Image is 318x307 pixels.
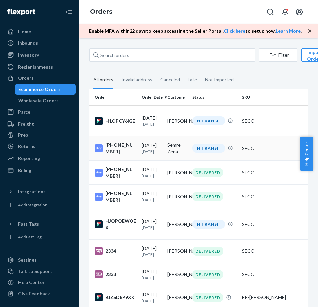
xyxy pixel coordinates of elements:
p: [DATE] [142,173,162,179]
div: Returns [18,143,35,150]
div: SECC [242,193,303,200]
button: Open Search Box [264,5,277,19]
td: [PERSON_NAME] [165,209,190,239]
a: Parcel [4,107,76,117]
div: [DATE] [142,291,162,304]
div: DELIVERED [192,293,223,302]
div: [DATE] [142,142,162,154]
div: IN TRANSIT [192,116,225,125]
div: [DATE] [142,115,162,127]
td: [PERSON_NAME] [165,184,190,209]
p: [DATE] [142,225,162,230]
div: H1OPCY6IGE [95,117,136,125]
div: SECC [242,118,303,124]
div: Replenishments [18,64,53,70]
a: Inbounds [4,38,76,48]
div: [DATE] [142,245,162,257]
div: SECC [242,271,303,278]
input: Search orders [89,48,255,62]
a: Orders [4,73,76,83]
div: Help Center [18,279,45,286]
a: Reporting [4,153,76,164]
div: Prep [18,132,28,138]
div: All orders [93,71,113,89]
div: Settings [18,257,37,263]
td: [PERSON_NAME] [165,263,190,286]
div: [PHONE_NUMBER] [95,166,136,179]
a: Home [4,26,76,37]
a: Help Center [4,277,76,288]
div: SECC [242,145,303,152]
a: Returns [4,141,76,152]
a: Add Fast Tag [4,232,76,242]
div: Customer [167,94,187,100]
div: Inventory [18,52,39,58]
p: [DATE] [142,149,162,154]
div: Billing [18,167,31,174]
a: Wholesale Orders [15,95,76,106]
a: Replenishments [4,62,76,72]
div: IN TRANSIT [192,220,225,229]
div: [PHONE_NUMBER] [95,190,136,203]
th: Order Date [139,89,165,105]
a: Inventory [4,50,76,60]
div: [DATE] [142,190,162,203]
div: Talk to Support [18,268,52,275]
td: Semre Zena [165,136,190,160]
div: HJQPOEWOEX [95,218,136,231]
a: Add Integration [4,200,76,210]
div: [PHONE_NUMBER] [95,142,136,155]
div: [DATE] [142,218,162,230]
th: Status [190,89,239,105]
div: Invalid address [121,71,152,88]
p: [DATE] [142,252,162,257]
div: DELIVERED [192,247,223,256]
div: Add Fast Tag [18,234,42,240]
p: [DATE] [142,298,162,304]
td: [PERSON_NAME] [165,160,190,184]
th: Order [89,89,139,105]
div: Late [188,71,197,88]
div: Filter [259,52,297,58]
div: Give Feedback [18,290,50,297]
p: Enable MFA within 22 days to keep accessing the Seller Portal. to setup now. . [89,28,302,34]
button: Give Feedback [4,288,76,299]
div: 2334 [95,247,136,255]
div: 2333 [95,270,136,278]
div: ER-[PERSON_NAME] [242,294,303,301]
div: Parcel [18,109,32,115]
div: IN TRANSIT [192,144,225,153]
div: Fast Tags [18,221,39,227]
p: [DATE] [142,275,162,281]
a: Talk to Support [4,266,76,277]
div: Wholesale Orders [18,97,59,104]
button: Help Center [300,137,313,171]
div: SECC [242,248,303,254]
div: Add Integration [18,202,47,208]
div: DELIVERED [192,270,223,279]
div: DELIVERED [192,168,223,177]
th: SKU [239,89,306,105]
div: [DATE] [142,268,162,281]
button: Open account menu [293,5,306,19]
div: [DATE] [142,166,162,179]
p: [DATE] [142,197,162,203]
div: Home [18,28,31,35]
ol: breadcrumbs [85,2,118,22]
td: [PERSON_NAME] [165,105,190,136]
a: Prep [4,130,76,140]
p: [DATE] [142,121,162,127]
a: Freight [4,119,76,129]
div: Reporting [18,155,40,162]
a: Settings [4,255,76,265]
div: BJZSD8P9XX [95,293,136,301]
div: Inbounds [18,40,38,46]
a: Billing [4,165,76,176]
div: Integrations [18,188,46,195]
button: Close Navigation [62,5,76,19]
button: Fast Tags [4,219,76,229]
button: Open notifications [278,5,291,19]
a: Learn More [276,28,301,34]
button: Filter [259,48,297,62]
